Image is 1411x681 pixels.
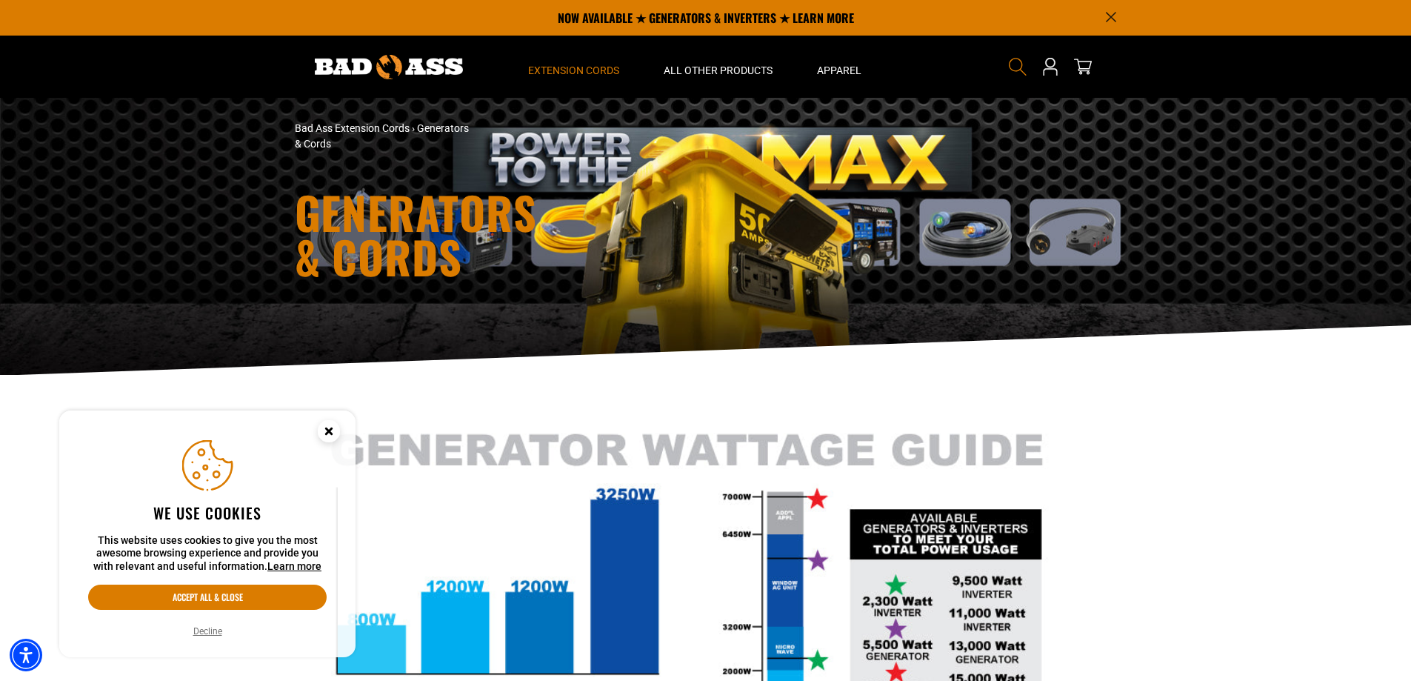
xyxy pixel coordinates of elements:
[664,64,773,77] span: All Other Products
[795,36,884,98] summary: Apparel
[412,122,415,134] span: ›
[88,503,327,522] h2: We use cookies
[88,534,327,574] p: This website uses cookies to give you the most awesome browsing experience and provide you with r...
[295,122,410,134] a: Bad Ass Extension Cords
[189,624,227,639] button: Decline
[641,36,795,98] summary: All Other Products
[506,36,641,98] summary: Extension Cords
[10,639,42,671] div: Accessibility Menu
[528,64,619,77] span: Extension Cords
[315,55,463,79] img: Bad Ass Extension Cords
[88,585,327,610] button: Accept all & close
[267,560,321,572] a: This website uses cookies to give you the most awesome browsing experience and provide you with r...
[295,121,835,152] nav: breadcrumbs
[1006,55,1030,79] summary: Search
[817,64,861,77] span: Apparel
[1038,36,1062,98] a: Open this option
[1071,58,1095,76] a: cart
[302,411,356,456] button: Close this option
[295,190,835,279] h1: Generators & Cords
[59,411,356,658] aside: Cookie Consent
